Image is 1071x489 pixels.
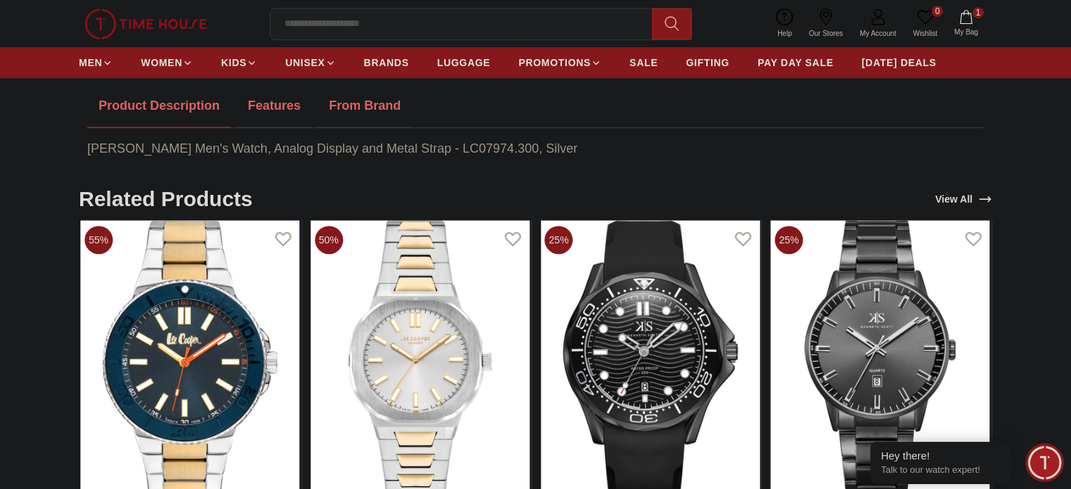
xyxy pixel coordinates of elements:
[932,189,995,209] a: View All
[686,56,729,70] span: GIFTING
[862,50,937,75] a: [DATE] DEALS
[862,56,937,70] span: [DATE] DEALS
[758,56,834,70] span: PAY DAY SALE
[79,50,113,75] a: MEN
[801,6,851,42] a: Our Stores
[935,192,992,206] div: View All
[318,84,412,128] button: From Brand
[87,84,231,128] button: Product Description
[364,50,409,75] a: BRANDS
[141,50,193,75] a: WOMEN
[237,84,312,128] button: Features
[775,226,803,254] span: 25%
[437,56,491,70] span: LUGGAGE
[854,28,902,39] span: My Account
[221,56,246,70] span: KIDS
[437,50,491,75] a: LUGGAGE
[758,50,834,75] a: PAY DAY SALE
[221,50,257,75] a: KIDS
[141,56,182,70] span: WOMEN
[518,50,601,75] a: PROMOTIONS
[905,6,946,42] a: 0Wishlist
[518,56,591,70] span: PROMOTIONS
[630,56,658,70] span: SALE
[803,28,848,39] span: Our Stores
[948,27,984,37] span: My Bag
[881,464,1001,476] p: Talk to our watch expert!
[630,50,658,75] a: SALE
[686,50,729,75] a: GIFTING
[285,50,335,75] a: UNISEX
[79,186,253,212] h2: Related Products
[364,56,409,70] span: BRANDS
[932,6,943,17] span: 0
[79,56,102,70] span: MEN
[84,226,113,254] span: 55%
[315,226,343,254] span: 50%
[908,28,943,39] span: Wishlist
[285,56,325,70] span: UNISEX
[545,226,573,254] span: 25%
[946,7,987,40] button: 1My Bag
[87,139,984,158] div: [PERSON_NAME] Men's Watch, Analog Display and Metal Strap - LC07974.300, Silver
[84,8,207,39] img: ...
[881,449,1001,463] div: Hey there!
[1025,443,1064,482] div: Chat Widget
[972,7,984,18] span: 1
[772,28,798,39] span: Help
[769,6,801,42] a: Help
